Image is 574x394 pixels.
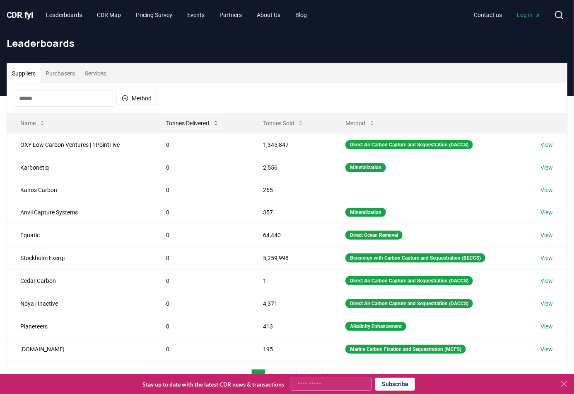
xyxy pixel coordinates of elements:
td: 357 [250,201,332,224]
a: View [541,254,553,262]
td: 0 [153,179,250,201]
a: About Us [251,7,287,22]
td: 0 [153,133,250,156]
li: ... [299,372,304,382]
button: 21 [305,369,323,386]
button: Suppliers [7,63,41,83]
a: View [541,141,553,149]
td: Cedar Carbon [7,269,153,292]
a: View [541,186,553,194]
td: Stockholm Exergi [7,246,153,269]
a: Log in [510,7,547,22]
td: Equatic [7,224,153,246]
td: 64,440 [250,224,332,246]
button: Tonnes Sold [256,115,311,131]
div: Direct Air Carbon Capture and Sequestration (DACCS) [345,299,473,308]
td: 0 [153,156,250,179]
div: Marine Carbon Fixation and Sequestration (MCFS) [345,345,466,354]
td: Anvil Capture Systems [7,201,153,224]
button: Method [339,115,382,131]
a: CDR Map [91,7,128,22]
div: Mineralization [345,163,386,172]
td: 5,259,998 [250,246,332,269]
div: Direct Air Carbon Capture and Sequestration (DACCS) [345,140,473,149]
div: Alkalinity Enhancement [345,322,406,331]
td: 4,371 [250,292,332,315]
td: Kairos Carbon [7,179,153,201]
button: next page [324,369,338,386]
span: Log in [517,11,541,19]
div: Mineralization [345,208,386,217]
nav: Main [467,7,547,22]
td: 0 [153,201,250,224]
a: Blog [289,7,314,22]
a: Pricing Survey [130,7,179,22]
a: View [541,322,553,331]
button: Tonnes Delivered [159,115,226,131]
div: Direct Air Carbon Capture and Sequestration (DACCS) [345,276,473,285]
a: Leaderboards [40,7,89,22]
a: Events [181,7,212,22]
td: OXY Low Carbon Ventures | 1PointFive [7,133,153,156]
td: 0 [153,338,250,360]
button: Method [116,92,157,105]
a: View [541,277,553,285]
td: 2,556 [250,156,332,179]
nav: Main [40,7,314,22]
a: View [541,345,553,353]
td: 1 [250,269,332,292]
button: Services [80,63,111,83]
span: CDR fyi [7,10,33,20]
td: 1,345,847 [250,133,332,156]
td: 0 [153,315,250,338]
td: 0 [153,269,250,292]
td: 195 [250,338,332,360]
td: Noya | Inactive [7,292,153,315]
td: 265 [250,179,332,201]
button: 2 [267,369,281,386]
a: View [541,299,553,308]
span: . [22,10,25,20]
h1: Leaderboards [7,36,567,50]
td: 0 [153,292,250,315]
button: 1 [251,369,265,386]
a: View [541,163,553,172]
button: Name [14,115,52,131]
div: Direct Ocean Removal [345,231,403,240]
button: 3 [283,369,297,386]
td: Planeteers [7,315,153,338]
div: Bioenergy with Carbon Capture and Sequestration (BECCS) [345,253,485,263]
button: Purchasers [41,63,80,83]
a: CDR.fyi [7,9,33,21]
td: 0 [153,246,250,269]
a: View [541,231,553,239]
a: View [541,208,553,216]
td: 0 [153,224,250,246]
td: 413 [250,315,332,338]
td: Karbonetiq [7,156,153,179]
a: Partners [213,7,249,22]
a: Contact us [467,7,509,22]
td: [DOMAIN_NAME] [7,338,153,360]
